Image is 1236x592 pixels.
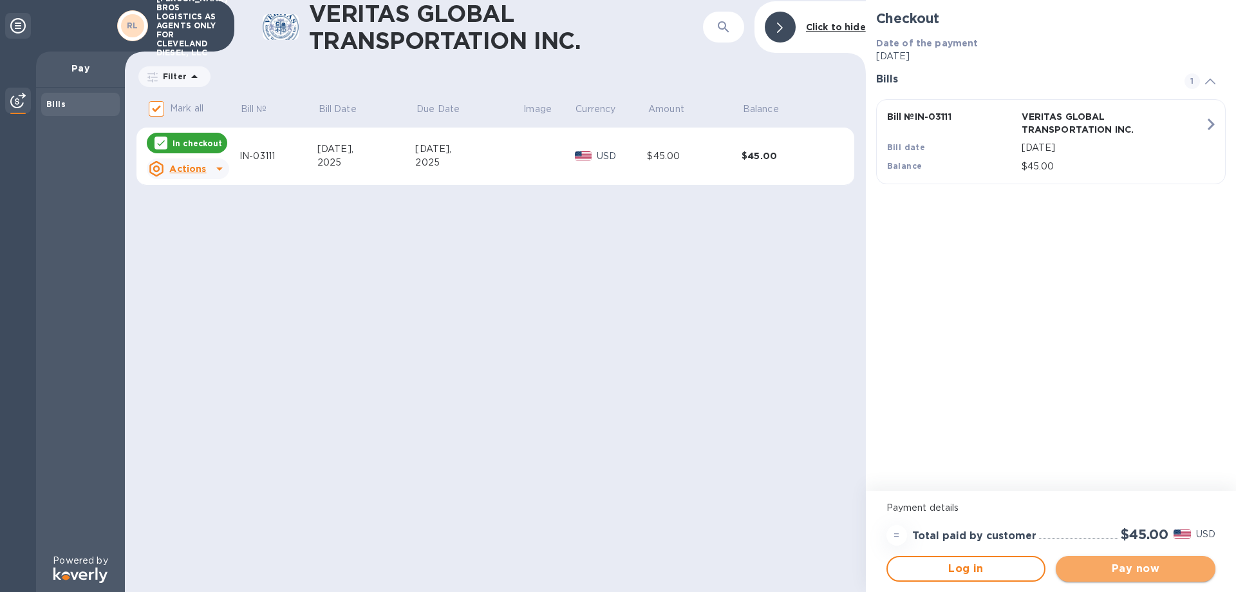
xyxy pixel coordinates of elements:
p: Pay [46,62,115,75]
div: 2025 [415,156,522,169]
span: Balance [743,102,796,116]
img: Logo [53,568,108,583]
p: [DATE] [1022,141,1204,155]
b: Date of the payment [876,38,979,48]
span: 1 [1184,73,1200,89]
p: USD [597,149,647,163]
p: Filter [158,71,187,82]
div: [DATE], [317,142,416,156]
p: Payment details [886,501,1215,515]
p: VERITAS GLOBAL TRANSPORTATION INC. [1022,110,1151,136]
p: Bill № IN-03111 [887,110,1016,123]
b: Bills [46,99,66,109]
b: Click to hide [806,22,866,32]
div: [DATE], [415,142,522,156]
h3: Total paid by customer [912,530,1036,542]
p: Balance [743,102,779,116]
button: Pay now [1056,556,1215,582]
p: Image [523,102,552,116]
h3: Bills [876,73,1169,86]
span: Bill Date [319,102,373,116]
p: Powered by [53,554,108,568]
p: Currency [576,102,615,116]
p: Amount [648,102,684,116]
div: $45.00 [647,149,742,163]
button: Log in [886,556,1046,582]
div: 2025 [317,156,416,169]
div: IN-03111 [239,149,317,163]
div: $45.00 [742,149,836,162]
p: Bill Date [319,102,357,116]
p: [DATE] [876,50,1226,63]
span: Amount [648,102,701,116]
div: = [886,525,907,546]
p: USD [1196,528,1215,541]
p: Mark all [170,102,203,115]
span: Log in [898,561,1035,577]
u: Actions [169,164,206,174]
span: Due Date [417,102,476,116]
b: RL [127,21,138,30]
p: Due Date [417,102,460,116]
p: In checkout [173,138,222,149]
b: Bill date [887,142,926,152]
p: $45.00 [1022,160,1204,173]
button: Bill №IN-03111VERITAS GLOBAL TRANSPORTATION INC.Bill date[DATE]Balance$45.00 [876,99,1226,184]
h2: Checkout [876,10,1226,26]
img: USD [1174,530,1191,539]
p: Bill № [241,102,267,116]
h2: $45.00 [1121,526,1168,542]
b: Balance [887,161,922,171]
img: USD [575,151,592,160]
span: Bill № [241,102,284,116]
span: Pay now [1066,561,1205,577]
